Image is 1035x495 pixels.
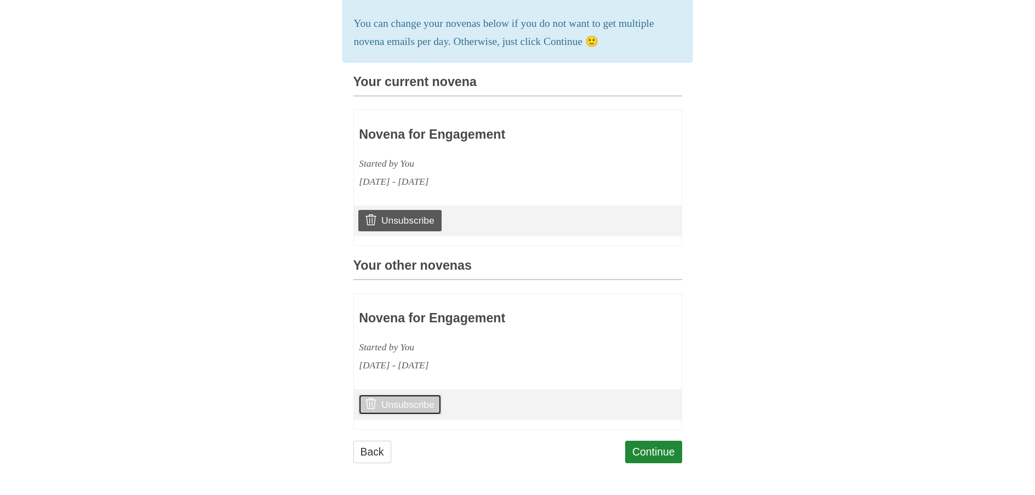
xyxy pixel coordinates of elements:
[359,311,612,326] h3: Novena for Engagement
[625,441,682,463] a: Continue
[354,15,682,51] p: You can change your novenas below if you do not want to get multiple novena emails per day. Other...
[359,338,612,356] div: Started by You
[353,441,391,463] a: Back
[358,210,441,231] a: Unsubscribe
[353,75,682,96] h3: Your current novena
[358,394,441,415] a: Unsubscribe
[359,128,612,142] h3: Novena for Engagement
[359,155,612,173] div: Started by You
[359,356,612,374] div: [DATE] - [DATE]
[359,173,612,191] div: [DATE] - [DATE]
[353,259,682,280] h3: Your other novenas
